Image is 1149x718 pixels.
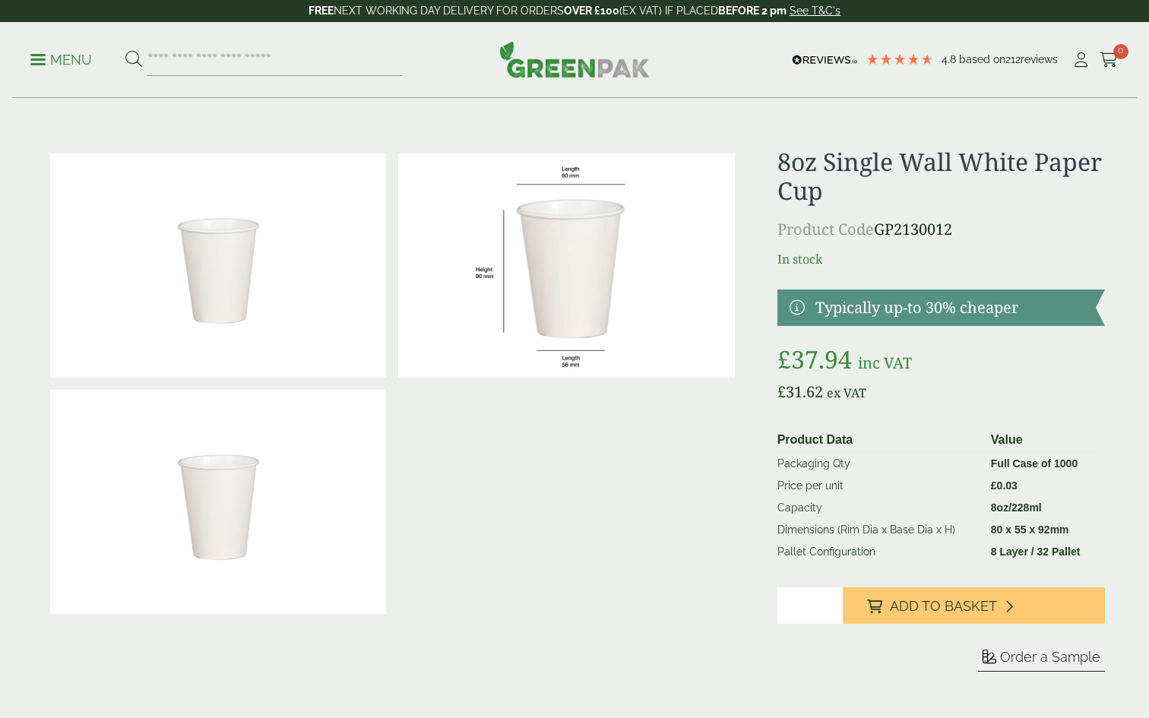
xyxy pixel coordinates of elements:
strong: 80 x 55 x 92mm [991,523,1069,536]
img: GreenPak Supplies [499,41,650,77]
img: WhiteCup_8oz [398,153,734,378]
strong: 8oz/228ml [991,501,1042,514]
strong: OVER £100 [564,5,619,17]
span: Product Code [777,219,874,239]
i: My Account [1071,52,1090,68]
p: In stock [777,250,1105,268]
th: Product Data [771,428,985,453]
td: Price per unit [771,475,985,497]
p: GP2130012 [777,218,1105,241]
strong: Full Case of 1000 [991,457,1078,470]
td: Capacity [771,497,985,519]
th: Value [985,428,1099,453]
button: Add to Basket [843,587,1105,624]
span: 4.8 [942,53,959,65]
bdi: 37.94 [777,343,852,375]
span: reviews [1021,53,1058,65]
span: ex VAT [827,384,866,401]
td: Pallet Configuration [771,541,985,563]
p: Menu [30,51,92,69]
span: £ [777,381,786,402]
td: Packaging Qty [771,452,985,475]
bdi: 31.62 [777,381,823,402]
span: inc VAT [858,353,912,373]
strong: FREE [309,5,334,17]
img: 8oz Single Wall White Paper Cup Full Case Of 0 [50,390,386,614]
span: 212 [1005,53,1021,65]
button: Order a Sample [978,648,1105,672]
span: Order a Sample [1000,649,1100,665]
bdi: 0.03 [991,479,1018,492]
div: 4.79 Stars [866,52,934,66]
strong: BEFORE 2 pm [718,5,787,17]
img: REVIEWS.io [792,55,858,65]
span: Based on [959,53,1005,65]
td: Dimensions (Rim Dia x Base Dia x H) [771,519,985,541]
i: Cart [1100,52,1119,68]
a: 0 [1100,49,1119,71]
img: 8oz Single Wall White Paper Cup 0 [50,153,386,378]
span: £ [777,343,791,375]
span: £ [991,479,997,492]
a: See T&C's [790,5,840,17]
a: Menu [30,51,92,66]
h1: 8oz Single Wall White Paper Cup [777,147,1105,206]
span: Add to Basket [890,598,997,615]
span: 0 [1113,44,1128,59]
strong: 8 Layer / 32 Pallet [991,546,1081,558]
